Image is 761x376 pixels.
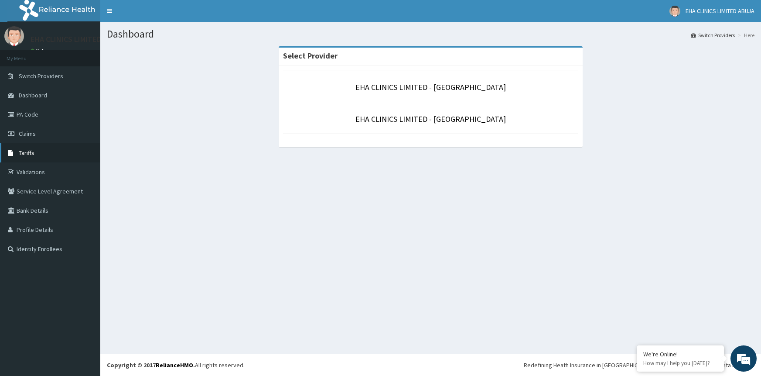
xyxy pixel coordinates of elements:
[524,361,754,369] div: Redefining Heath Insurance in [GEOGRAPHIC_DATA] using Telemedicine and Data Science!
[19,130,36,138] span: Claims
[19,72,63,80] span: Switch Providers
[45,49,147,60] div: Chat with us now
[643,350,717,358] div: We're Online!
[355,82,506,92] a: EHA CLINICS LIMITED - [GEOGRAPHIC_DATA]
[31,48,51,54] a: Online
[283,51,338,61] strong: Select Provider
[100,354,761,376] footer: All rights reserved.
[4,238,166,269] textarea: Type your message and hit 'Enter'
[691,31,735,39] a: Switch Providers
[143,4,164,25] div: Minimize live chat window
[107,361,195,369] strong: Copyright © 2017 .
[16,44,35,66] img: d_794563401_company_1708531726252_794563401
[355,114,506,124] a: EHA CLINICS LIMITED - [GEOGRAPHIC_DATA]
[31,35,125,43] p: EHA CLINICS LIMITED ABUJA
[107,28,754,40] h1: Dashboard
[156,361,193,369] a: RelianceHMO
[4,26,24,46] img: User Image
[19,91,47,99] span: Dashboard
[19,149,34,157] span: Tariffs
[686,7,754,15] span: EHA CLINICS LIMITED ABUJA
[736,31,754,39] li: Here
[669,6,680,17] img: User Image
[51,110,120,198] span: We're online!
[643,359,717,367] p: How may I help you today?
